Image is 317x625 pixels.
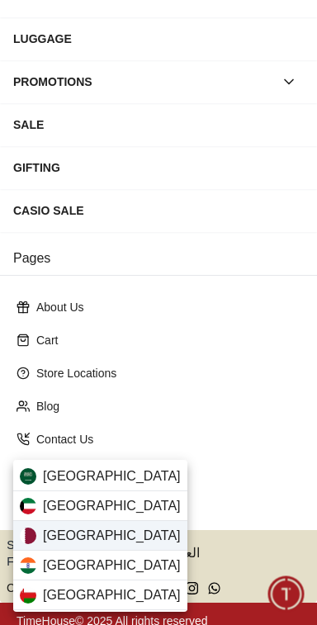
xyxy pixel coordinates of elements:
[20,587,36,604] img: Oman
[43,526,181,546] span: [GEOGRAPHIC_DATA]
[43,556,181,575] span: [GEOGRAPHIC_DATA]
[20,557,36,574] img: India
[43,496,181,516] span: [GEOGRAPHIC_DATA]
[268,576,305,613] div: Chat Widget
[43,585,181,605] span: [GEOGRAPHIC_DATA]
[20,498,36,514] img: Kuwait
[20,468,36,485] img: Saudi Arabia
[20,528,36,544] img: Qatar
[43,466,181,486] span: [GEOGRAPHIC_DATA]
